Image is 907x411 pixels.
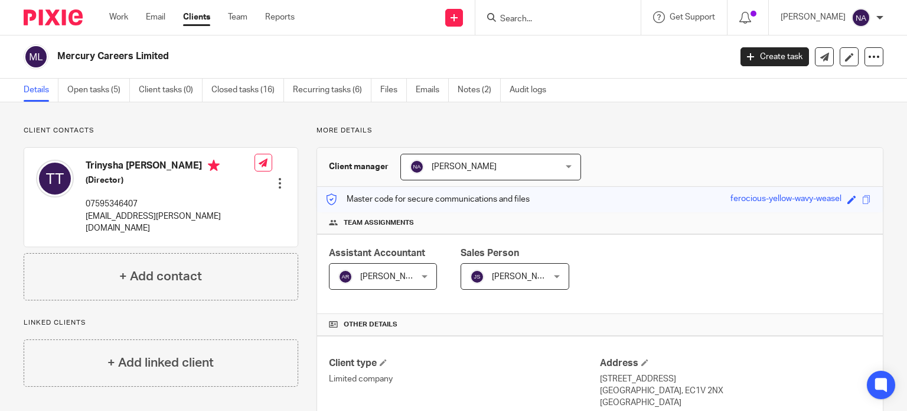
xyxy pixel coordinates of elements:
[600,397,871,409] p: [GEOGRAPHIC_DATA]
[208,160,220,171] i: Primary
[461,248,519,258] span: Sales Person
[86,160,255,174] h4: Trinysha [PERSON_NAME]
[344,320,397,329] span: Other details
[600,373,871,385] p: [STREET_ADDRESS]
[344,218,414,228] span: Team assignments
[600,385,871,397] p: [GEOGRAPHIC_DATA], EC1V 2NX
[86,174,255,186] h5: (Director)
[380,79,407,102] a: Files
[211,79,284,102] a: Closed tasks (16)
[329,161,389,173] h3: Client manager
[326,193,530,205] p: Master code for secure communications and files
[329,373,600,385] p: Limited company
[492,273,557,281] span: [PERSON_NAME]
[24,318,298,328] p: Linked clients
[360,273,425,281] span: [PERSON_NAME]
[24,9,83,25] img: Pixie
[139,79,203,102] a: Client tasks (0)
[109,11,128,23] a: Work
[67,79,130,102] a: Open tasks (5)
[458,79,501,102] a: Notes (2)
[265,11,295,23] a: Reports
[329,357,600,370] h4: Client type
[329,248,425,258] span: Assistant Accountant
[86,198,255,210] p: 07595346407
[600,357,871,370] h4: Address
[432,163,497,171] span: [PERSON_NAME]
[851,8,870,27] img: svg%3E
[499,14,605,25] input: Search
[24,44,48,69] img: svg%3E
[510,79,555,102] a: Audit logs
[740,47,809,66] a: Create task
[107,354,214,372] h4: + Add linked client
[86,211,255,235] p: [EMAIL_ADDRESS][PERSON_NAME][DOMAIN_NAME]
[24,79,58,102] a: Details
[410,160,424,174] img: svg%3E
[57,50,590,63] h2: Mercury Careers Limited
[36,160,74,198] img: svg%3E
[781,11,846,23] p: [PERSON_NAME]
[317,126,883,135] p: More details
[146,11,165,23] a: Email
[24,126,298,135] p: Client contacts
[338,270,353,284] img: svg%3E
[228,11,247,23] a: Team
[670,13,715,21] span: Get Support
[119,267,202,286] h4: + Add contact
[293,79,371,102] a: Recurring tasks (6)
[416,79,449,102] a: Emails
[470,270,484,284] img: svg%3E
[183,11,210,23] a: Clients
[730,193,841,206] div: ferocious-yellow-wavy-weasel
